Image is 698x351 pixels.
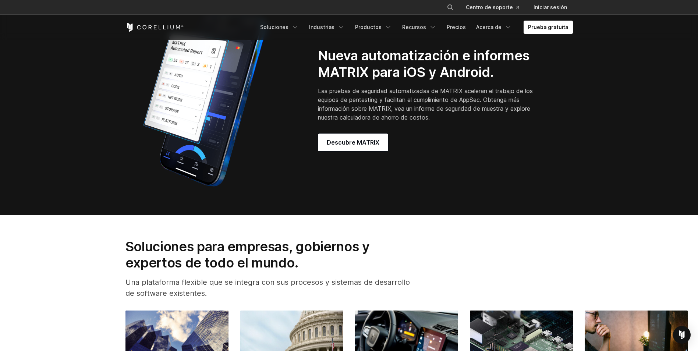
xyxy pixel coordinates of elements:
h2: Nueva automatización e informes MATRIX para iOS y Android. [318,47,545,81]
div: Menú de navegación [438,1,573,14]
div: Menú de navegación [256,21,573,34]
a: Prueba gratuita [524,21,573,34]
font: Recursos [402,24,426,31]
font: Industrias [309,24,334,31]
a: Precios [442,21,470,34]
div: Abra Intercom Messenger [673,326,691,344]
font: Acerca de [476,24,502,31]
a: Descubre MATRIX [318,134,388,151]
p: Una plataforma flexible que se integra con sus procesos y sistemas de desarrollo de software exis... [125,277,419,299]
span: Descubre MATRIX [327,138,379,147]
font: Soluciones [260,24,288,31]
a: Inicio de Corellium [125,23,184,32]
h2: Soluciones para empresas, gobiernos y expertos de todo el mundo. [125,238,419,271]
font: Productos [355,24,382,31]
button: Buscar [444,1,457,14]
p: Las pruebas de seguridad automatizadas de MATRIX aceleran el trabajo de los equipos de pentesting... [318,86,545,122]
font: Centro de soporte [466,4,513,11]
img: Corellium_MATRIX_Hero_1_1x [125,7,284,191]
a: Iniciar sesión [528,1,573,14]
